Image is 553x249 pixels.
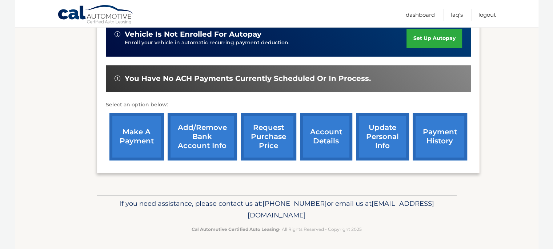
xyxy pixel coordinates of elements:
a: update personal info [356,113,409,160]
a: FAQ's [450,9,463,21]
p: Select an option below: [106,101,471,109]
p: If you need assistance, please contact us at: or email us at [101,198,452,221]
a: account details [300,113,352,160]
a: Dashboard [406,9,435,21]
a: set up autopay [406,29,462,48]
p: Enroll your vehicle in automatic recurring payment deduction. [125,39,407,47]
span: You have no ACH payments currently scheduled or in process. [125,74,371,83]
a: Cal Automotive [57,5,134,26]
span: [PHONE_NUMBER] [263,199,327,208]
img: alert-white.svg [115,75,120,81]
strong: Cal Automotive Certified Auto Leasing [192,226,279,232]
a: payment history [413,113,467,160]
p: - All Rights Reserved - Copyright 2025 [101,225,452,233]
span: vehicle is not enrolled for autopay [125,30,261,39]
a: Add/Remove bank account info [168,113,237,160]
a: make a payment [109,113,164,160]
a: request purchase price [241,113,296,160]
img: alert-white.svg [115,31,120,37]
a: Logout [478,9,496,21]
